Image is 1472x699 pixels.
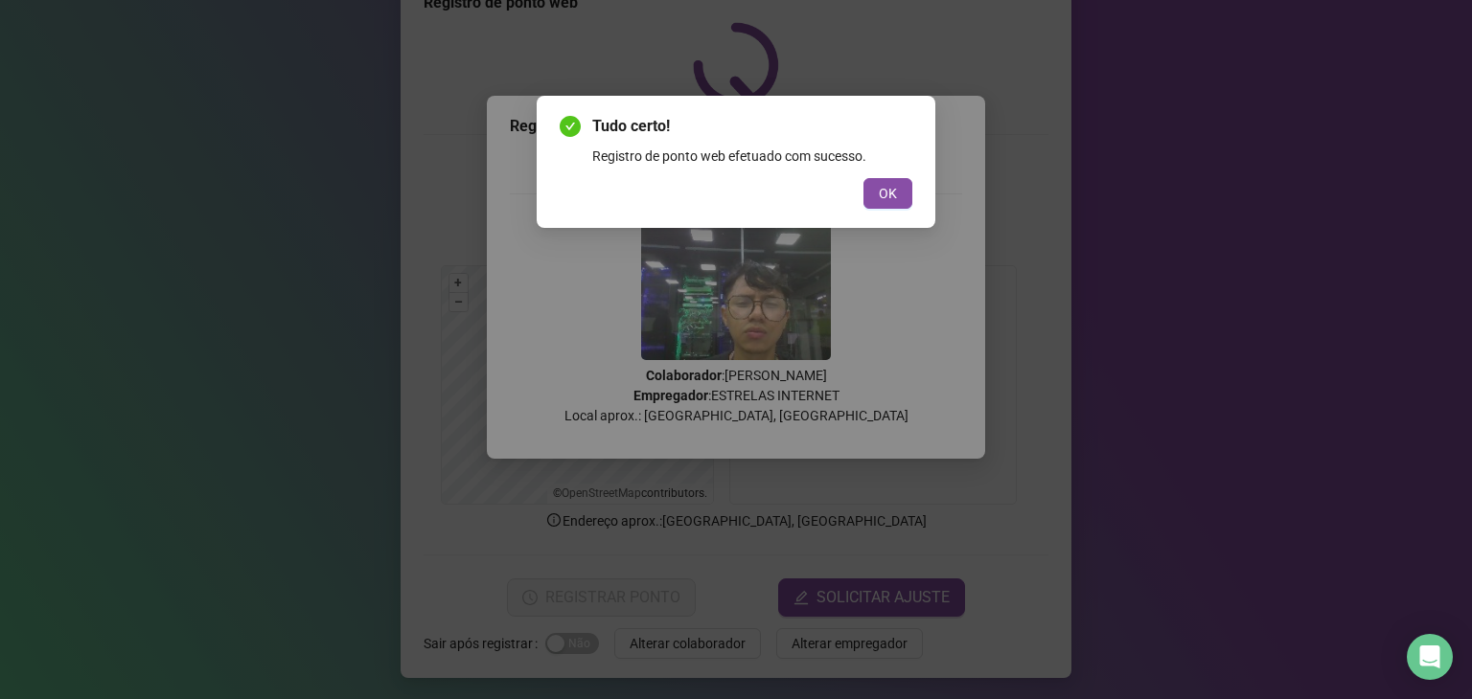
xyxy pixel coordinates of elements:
button: OK [863,178,912,209]
span: OK [879,183,897,204]
div: Registro de ponto web efetuado com sucesso. [592,146,912,167]
div: Open Intercom Messenger [1407,634,1453,680]
span: Tudo certo! [592,115,912,138]
span: check-circle [560,116,581,137]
